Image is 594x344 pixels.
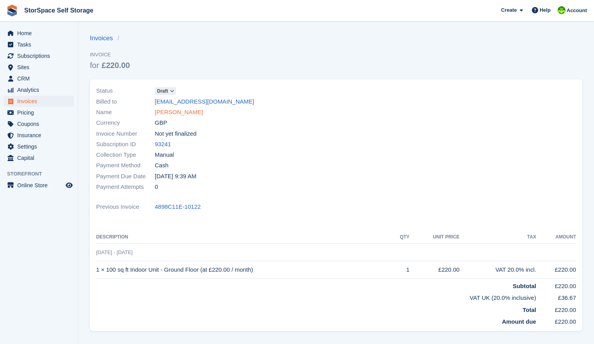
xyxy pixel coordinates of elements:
span: Status [96,86,155,95]
strong: Subtotal [513,283,536,289]
a: menu [4,39,74,50]
a: menu [4,73,74,84]
span: Coupons [17,118,64,129]
div: VAT 20.0% incl. [460,265,536,274]
strong: Amount due [502,318,536,325]
a: menu [4,50,74,61]
a: Draft [155,86,176,95]
th: Unit Price [410,231,460,244]
span: Capital [17,152,64,163]
a: [EMAIL_ADDRESS][DOMAIN_NAME] [155,97,254,106]
a: menu [4,84,74,95]
span: Billed to [96,97,155,106]
th: Tax [460,231,536,244]
a: menu [4,96,74,107]
span: GBP [155,118,167,127]
span: Help [540,6,551,14]
a: menu [4,28,74,39]
img: stora-icon-8386f47178a22dfd0bd8f6a31ec36ba5ce8667c1dd55bd0f319d3a0aa187defe.svg [6,5,18,16]
span: Previous Invoice [96,202,155,211]
th: QTY [391,231,409,244]
nav: breadcrumbs [90,34,130,43]
span: Settings [17,141,64,152]
td: £220.00 [536,314,576,326]
a: menu [4,141,74,152]
span: Cash [155,161,168,170]
span: Online Store [17,180,64,191]
span: Payment Method [96,161,155,170]
span: Account [567,7,587,14]
th: Amount [536,231,576,244]
td: 1 [391,261,409,279]
span: Home [17,28,64,39]
a: 4898C11E-10122 [155,202,201,211]
span: Tasks [17,39,64,50]
span: Subscriptions [17,50,64,61]
td: £220.00 [410,261,460,279]
span: £220.00 [102,61,130,70]
span: Create [501,6,517,14]
span: Payment Due Date [96,172,155,181]
a: StorSpace Self Storage [21,4,97,17]
th: Description [96,231,391,244]
td: 1 × 100 sq ft Indoor Unit - Ground Floor (at £220.00 / month) [96,261,391,279]
time: 2025-10-01 08:39:45 UTC [155,172,196,181]
td: £220.00 [536,303,576,315]
a: menu [4,62,74,73]
span: [DATE] - [DATE] [96,249,132,255]
td: £220.00 [536,278,576,290]
span: Name [96,108,155,117]
img: paul catt [558,6,565,14]
span: Not yet finalized [155,129,197,138]
span: Draft [157,88,168,95]
span: Manual [155,150,174,159]
span: Pricing [17,107,64,118]
a: menu [4,118,74,129]
span: Invoices [17,96,64,107]
td: VAT UK (20.0% inclusive) [96,290,536,303]
span: Currency [96,118,155,127]
span: Invoice Number [96,129,155,138]
a: Invoices [90,34,118,43]
span: Invoice [90,51,130,59]
a: menu [4,107,74,118]
td: £220.00 [536,261,576,279]
span: Collection Type [96,150,155,159]
span: for [90,61,99,70]
a: menu [4,180,74,191]
td: £36.67 [536,290,576,303]
span: Payment Attempts [96,183,155,192]
a: menu [4,152,74,163]
a: menu [4,130,74,141]
span: 0 [155,183,158,192]
a: Preview store [64,181,74,190]
span: Subscription ID [96,140,155,149]
span: CRM [17,73,64,84]
a: [PERSON_NAME] [155,108,203,117]
span: Storefront [7,170,78,178]
span: Sites [17,62,64,73]
span: Analytics [17,84,64,95]
a: 93241 [155,140,171,149]
strong: Total [522,306,536,313]
span: Insurance [17,130,64,141]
